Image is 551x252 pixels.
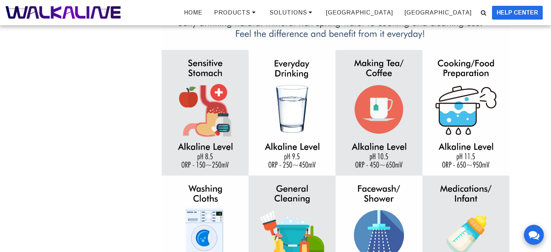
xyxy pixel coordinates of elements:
[497,8,538,17] span: HELP CENTER
[270,9,307,16] span: SOLUTIONS
[405,9,472,16] span: [GEOGRAPHIC_DATA]
[179,7,208,18] a: HOME
[399,7,477,18] a: [GEOGRAPHIC_DATA]
[184,9,203,16] span: HOME
[264,7,320,18] a: SOLUTIONS
[209,7,263,18] a: PRODUCTS
[5,6,121,19] img: WALKALINE
[492,6,543,20] button: HELP CENTER
[321,7,398,18] a: [GEOGRAPHIC_DATA]
[326,9,393,16] span: [GEOGRAPHIC_DATA]
[489,6,545,20] a: HELP CENTER
[214,9,250,16] span: PRODUCTS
